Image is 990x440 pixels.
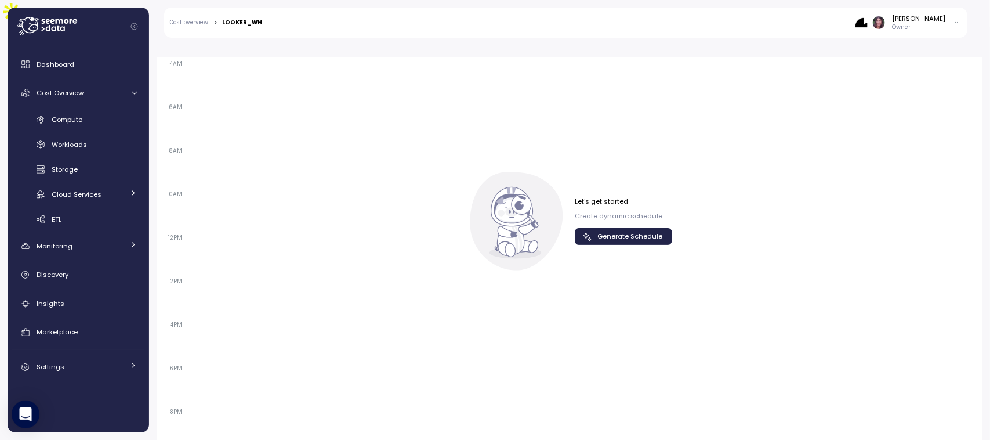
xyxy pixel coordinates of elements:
[165,234,185,241] span: 12PM
[575,228,672,245] button: Generate Schedule
[213,19,217,27] div: >
[12,81,144,104] a: Cost Overview
[893,23,946,31] p: Owner
[37,88,84,98] span: Cost Overview
[170,20,209,26] a: Cost overview
[52,215,61,224] span: ETL
[12,320,144,344] a: Marketplace
[575,197,672,206] p: Let's get started
[166,408,185,416] span: 8PM
[12,401,39,428] div: Open Intercom Messenger
[37,270,68,279] span: Discovery
[12,264,144,287] a: Discovery
[873,16,885,28] img: ACg8ocLDuIZlR5f2kIgtapDwVC7yp445s3OgbrQTIAV7qYj8P05r5pI=s96-c
[12,135,144,154] a: Workloads
[37,299,64,308] span: Insights
[37,327,78,337] span: Marketplace
[12,160,144,179] a: Storage
[222,20,262,26] div: LOOKER_WH
[12,185,144,204] a: Cloud Services
[166,60,185,67] span: 4AM
[12,292,144,315] a: Insights
[855,16,868,28] img: 68b85438e78823e8cb7db339.PNG
[166,147,185,154] span: 8AM
[575,211,672,221] p: Create dynamic schedule
[166,103,185,111] span: 6AM
[37,241,72,251] span: Monitoring
[166,365,185,372] span: 6PM
[893,14,946,23] div: [PERSON_NAME]
[164,190,185,198] span: 10AM
[37,60,74,69] span: Dashboard
[52,115,82,124] span: Compute
[12,356,144,379] a: Settings
[12,53,144,76] a: Dashboard
[12,235,144,258] a: Monitoring
[167,321,185,329] span: 4PM
[52,190,101,199] span: Cloud Services
[167,277,185,285] span: 2PM
[52,140,87,149] span: Workloads
[127,22,142,31] button: Collapse navigation
[37,362,64,372] span: Settings
[52,165,78,174] span: Storage
[12,210,144,229] a: ETL
[12,110,144,129] a: Compute
[598,229,663,244] span: Generate Schedule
